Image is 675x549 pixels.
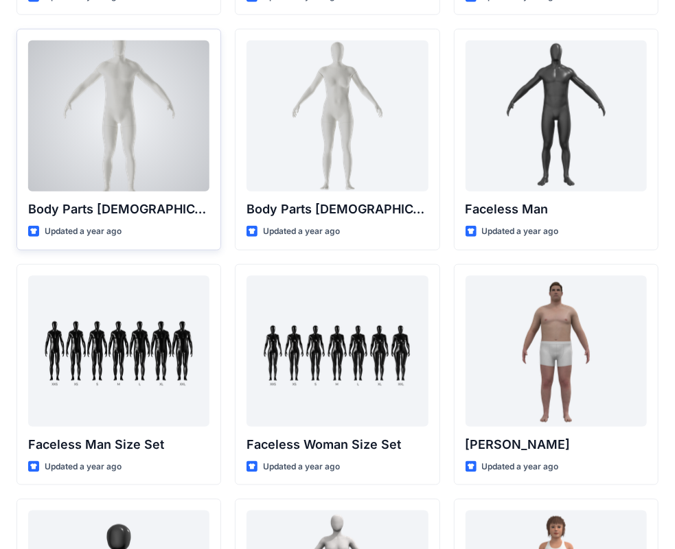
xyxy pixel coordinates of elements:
[466,276,647,427] a: Joseph
[247,40,428,191] a: Body Parts Female
[466,40,647,191] a: Faceless Man
[247,200,428,219] p: Body Parts [DEMOGRAPHIC_DATA]
[466,200,647,219] p: Faceless Man
[247,276,428,427] a: Faceless Woman Size Set
[28,40,209,191] a: Body Parts Male
[45,460,122,474] p: Updated a year ago
[45,224,122,239] p: Updated a year ago
[28,435,209,454] p: Faceless Man Size Set
[482,224,559,239] p: Updated a year ago
[247,435,428,454] p: Faceless Woman Size Set
[263,224,340,239] p: Updated a year ago
[28,200,209,219] p: Body Parts [DEMOGRAPHIC_DATA]
[466,435,647,454] p: [PERSON_NAME]
[482,460,559,474] p: Updated a year ago
[263,460,340,474] p: Updated a year ago
[28,276,209,427] a: Faceless Man Size Set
